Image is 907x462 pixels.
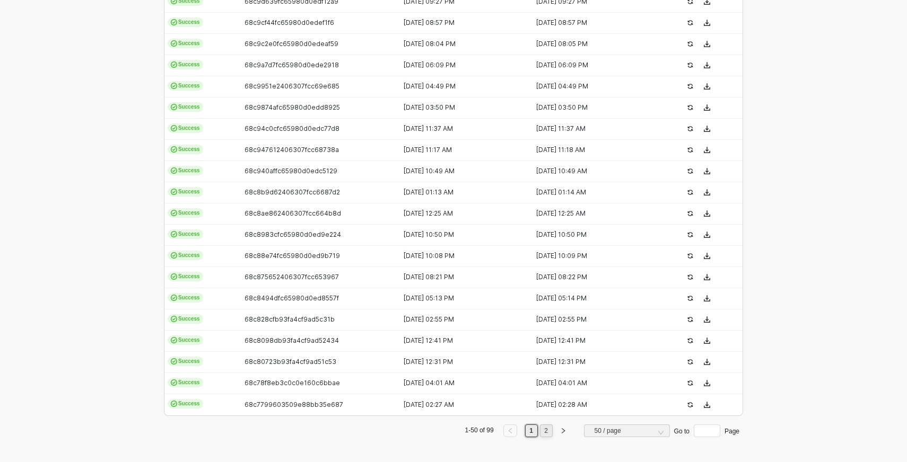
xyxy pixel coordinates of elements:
[168,17,203,27] span: Success
[687,189,693,196] span: icon-success-page
[687,104,693,111] span: icon-success-page
[171,40,177,47] span: icon-cards
[168,335,203,345] span: Success
[531,167,655,175] div: [DATE] 10:49 AM
[704,337,710,344] span: icon-download
[531,230,655,239] div: [DATE] 10:50 PM
[171,401,177,407] span: icon-cards
[687,359,693,365] span: icon-success-page
[531,315,655,324] div: [DATE] 02:55 PM
[525,424,538,437] li: 1
[687,337,693,344] span: icon-success-page
[704,62,710,68] span: icon-download
[171,295,177,301] span: icon-cards
[168,187,203,197] span: Success
[168,208,203,218] span: Success
[687,126,693,132] span: icon-success-page
[531,61,655,69] div: [DATE] 06:09 PM
[245,358,336,366] span: 68c80723b93fa4cf9ad51c53
[687,316,693,323] span: icon-success-page
[704,402,710,408] span: icon-download
[245,315,335,323] span: 68c828cfb93fa4cf9ad5c31b
[398,40,522,48] div: [DATE] 08:04 PM
[704,380,710,386] span: icon-download
[398,230,522,239] div: [DATE] 10:50 PM
[687,295,693,301] span: icon-success-page
[168,229,203,239] span: Success
[245,273,339,281] span: 68c875652406307fcc653967
[168,272,203,281] span: Success
[704,189,710,196] span: icon-download
[245,209,341,217] span: 68c8ae862406307fcc664b8d
[171,61,177,68] span: icon-cards
[245,146,339,154] span: 68c947612406307fcc68738a
[704,232,710,238] span: icon-download
[398,252,522,260] div: [DATE] 10:08 PM
[687,253,693,259] span: icon-success-page
[171,210,177,216] span: icon-cards
[171,231,177,237] span: icon-cards
[531,252,655,260] div: [DATE] 10:09 PM
[507,428,513,434] span: left
[168,314,203,324] span: Success
[687,210,693,217] span: icon-success-page
[560,428,566,434] span: right
[245,82,339,90] span: 68c9951e2406307fcc69e685
[526,425,536,437] a: 1
[245,188,340,196] span: 68c8b9d62406307fcc6687d2
[398,103,522,112] div: [DATE] 03:50 PM
[704,147,710,153] span: icon-download
[168,145,203,154] span: Success
[584,424,670,441] div: Page Size
[556,424,570,437] button: right
[704,253,710,259] span: icon-download
[398,82,522,91] div: [DATE] 04:49 PM
[531,40,655,48] div: [DATE] 08:05 PM
[531,273,655,281] div: [DATE] 08:22 PM
[398,379,522,387] div: [DATE] 04:01 AM
[171,146,177,153] span: icon-cards
[171,19,177,25] span: icon-cards
[531,19,655,27] div: [DATE] 08:57 PM
[398,401,522,409] div: [DATE] 02:27 AM
[704,83,710,90] span: icon-download
[245,125,339,132] span: 68c94c0cfc65980d0edc77d8
[595,423,664,439] span: 50 / page
[531,358,655,366] div: [DATE] 12:31 PM
[171,379,177,386] span: icon-cards
[398,315,522,324] div: [DATE] 02:55 PM
[171,125,177,131] span: icon-cards
[503,424,517,437] button: left
[245,401,343,408] span: 68c7799603509e88bb35e687
[245,19,334,26] span: 68c9cf44fc65980d0edef1f6
[398,19,522,27] div: [DATE] 08:57 PM
[704,126,710,132] span: icon-download
[398,273,522,281] div: [DATE] 08:21 PM
[531,188,655,197] div: [DATE] 01:14 AM
[704,41,710,47] span: icon-download
[704,210,710,217] span: icon-download
[168,60,203,69] span: Success
[531,401,655,409] div: [DATE] 02:28 AM
[245,103,340,111] span: 68c9874afc65980d0edd8925
[171,316,177,322] span: icon-cards
[704,168,710,174] span: icon-download
[398,167,522,175] div: [DATE] 10:49 AM
[687,232,693,238] span: icon-success-page
[502,424,519,437] li: Previous Page
[245,252,340,260] span: 68c88e74fc65980d0ed9b719
[531,125,655,133] div: [DATE] 11:37 AM
[704,104,710,111] span: icon-download
[541,425,551,437] a: 2
[398,146,522,154] div: [DATE] 11:17 AM
[687,147,693,153] span: icon-success-page
[171,273,177,280] span: icon-cards
[531,209,655,218] div: [DATE] 12:25 AM
[464,424,495,437] li: 1-50 of 99
[687,20,693,26] span: icon-success-page
[687,62,693,68] span: icon-success-page
[398,358,522,366] div: [DATE] 12:31 PM
[531,336,655,345] div: [DATE] 12:41 PM
[245,294,339,302] span: 68c8494dfc65980d0ed8557f
[531,379,655,387] div: [DATE] 04:01 AM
